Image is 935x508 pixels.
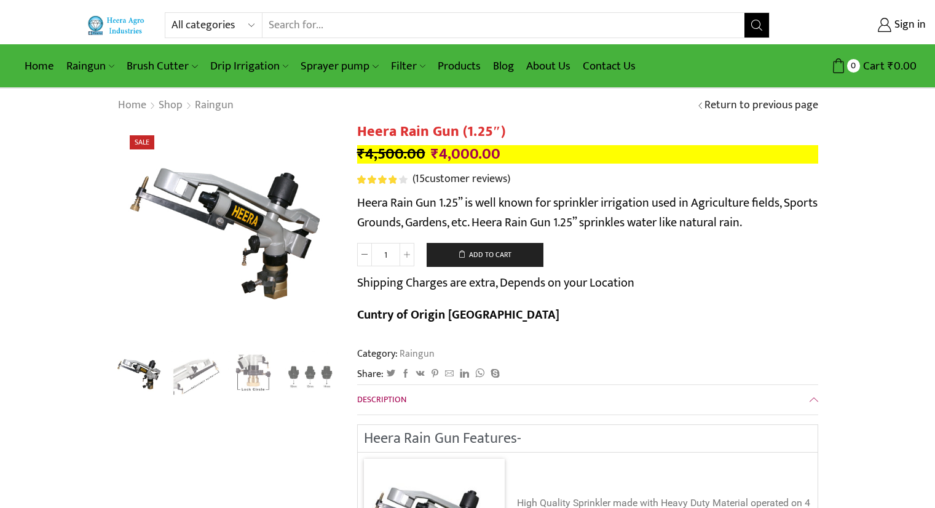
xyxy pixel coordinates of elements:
[285,351,336,400] li: 4 / 4
[171,351,222,402] a: outlet-screw
[385,52,432,81] a: Filter
[117,123,339,344] div: 1 / 4
[228,351,279,402] a: Adjestmen
[847,59,860,72] span: 0
[412,172,510,188] a: (15customer reviews)
[860,58,885,74] span: Cart
[171,351,222,400] li: 2 / 4
[577,52,642,81] a: Contact Us
[114,349,165,400] img: Heera Raingun 1.50
[117,98,147,114] a: Home
[120,52,203,81] a: Brush Cutter
[788,14,926,36] a: Sign in
[744,13,769,38] button: Search button
[398,346,435,362] a: Raingun
[357,385,818,415] a: Description
[520,52,577,81] a: About Us
[364,431,811,446] h2: Heera Rain Gun Features-
[204,52,294,81] a: Drip Irrigation
[431,141,439,167] span: ₹
[432,52,487,81] a: Products
[158,98,183,114] a: Shop
[357,367,384,381] span: Share:
[357,123,818,141] h1: Heera Rain Gun (1.25″)
[431,141,500,167] bdi: 4,000.00
[228,351,279,400] li: 3 / 4
[415,170,425,188] span: 15
[117,98,234,114] nav: Breadcrumb
[888,57,917,76] bdi: 0.00
[372,243,400,266] input: Product quantity
[130,135,154,149] span: Sale
[357,392,406,407] span: Description
[285,351,336,402] img: Rain Gun Nozzle
[487,52,520,81] a: Blog
[114,351,165,400] li: 1 / 4
[891,17,926,33] span: Sign in
[18,52,60,81] a: Home
[427,243,543,268] button: Add to cart
[194,98,234,114] a: Raingun
[357,347,435,361] span: Category:
[782,55,917,77] a: 0 Cart ₹0.00
[357,175,407,184] div: Rated 4.00 out of 5
[117,123,339,344] img: Heera Raingun 1.50
[357,175,409,184] span: 15
[357,141,425,167] bdi: 4,500.00
[262,13,745,38] input: Search for...
[704,98,818,114] a: Return to previous page
[357,141,365,167] span: ₹
[357,304,559,325] b: Cuntry of Origin [GEOGRAPHIC_DATA]
[888,57,894,76] span: ₹
[357,273,634,293] p: Shipping Charges are extra, Depends on your Location
[60,52,120,81] a: Raingun
[294,52,384,81] a: Sprayer pump
[357,193,818,232] p: Heera Rain Gun 1.25” is well known for sprinkler irrigation used in Agriculture fields, Sports Gr...
[357,175,397,184] span: Rated out of 5 based on customer ratings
